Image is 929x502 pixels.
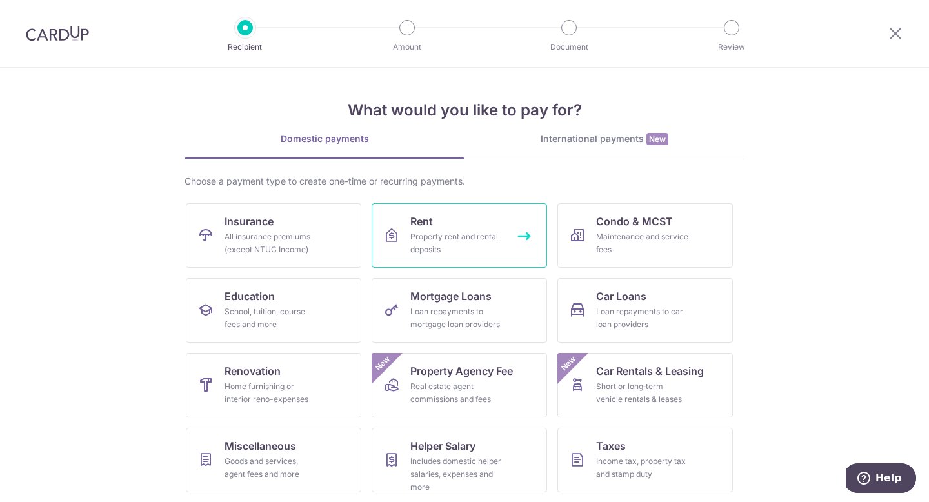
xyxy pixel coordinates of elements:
[464,132,744,146] div: International payments
[372,353,547,417] a: Property Agency FeeReal estate agent commissions and feesNew
[225,214,274,229] span: Insurance
[186,353,361,417] a: RenovationHome furnishing or interior reno-expenses
[410,288,492,304] span: Mortgage Loans
[646,133,668,145] span: New
[186,278,361,343] a: EducationSchool, tuition, course fees and more
[596,288,646,304] span: Car Loans
[30,9,56,21] span: Help
[372,203,547,268] a: RentProperty rent and rental deposits
[410,230,503,256] div: Property rent and rental deposits
[372,428,547,492] a: Helper SalaryIncludes domestic helper salaries, expenses and more
[410,380,503,406] div: Real estate agent commissions and fees
[596,305,689,331] div: Loan repayments to car loan providers
[225,305,317,331] div: School, tuition, course fees and more
[185,99,744,122] h4: What would you like to pay for?
[557,278,733,343] a: Car LoansLoan repayments to car loan providers
[410,438,475,454] span: Helper Salary
[225,363,281,379] span: Renovation
[186,428,361,492] a: MiscellaneousGoods and services, agent fees and more
[521,41,617,54] p: Document
[225,455,317,481] div: Goods and services, agent fees and more
[186,203,361,268] a: InsuranceAll insurance premiums (except NTUC Income)
[596,214,673,229] span: Condo & MCST
[410,455,503,494] div: Includes domestic helper salaries, expenses and more
[372,278,547,343] a: Mortgage LoansLoan repayments to mortgage loan providers
[372,353,394,374] span: New
[846,463,916,496] iframe: Opens a widget where you can find more information
[558,353,579,374] span: New
[557,203,733,268] a: Condo & MCSTMaintenance and service fees
[596,230,689,256] div: Maintenance and service fees
[359,41,455,54] p: Amount
[197,41,293,54] p: Recipient
[225,288,275,304] span: Education
[684,41,779,54] p: Review
[596,438,626,454] span: Taxes
[410,214,433,229] span: Rent
[557,428,733,492] a: TaxesIncome tax, property tax and stamp duty
[410,305,503,331] div: Loan repayments to mortgage loan providers
[410,363,513,379] span: Property Agency Fee
[225,380,317,406] div: Home furnishing or interior reno-expenses
[26,26,89,41] img: CardUp
[185,132,464,145] div: Domestic payments
[596,455,689,481] div: Income tax, property tax and stamp duty
[185,175,744,188] div: Choose a payment type to create one-time or recurring payments.
[596,363,704,379] span: Car Rentals & Leasing
[596,380,689,406] div: Short or long‑term vehicle rentals & leases
[225,438,296,454] span: Miscellaneous
[557,353,733,417] a: Car Rentals & LeasingShort or long‑term vehicle rentals & leasesNew
[225,230,317,256] div: All insurance premiums (except NTUC Income)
